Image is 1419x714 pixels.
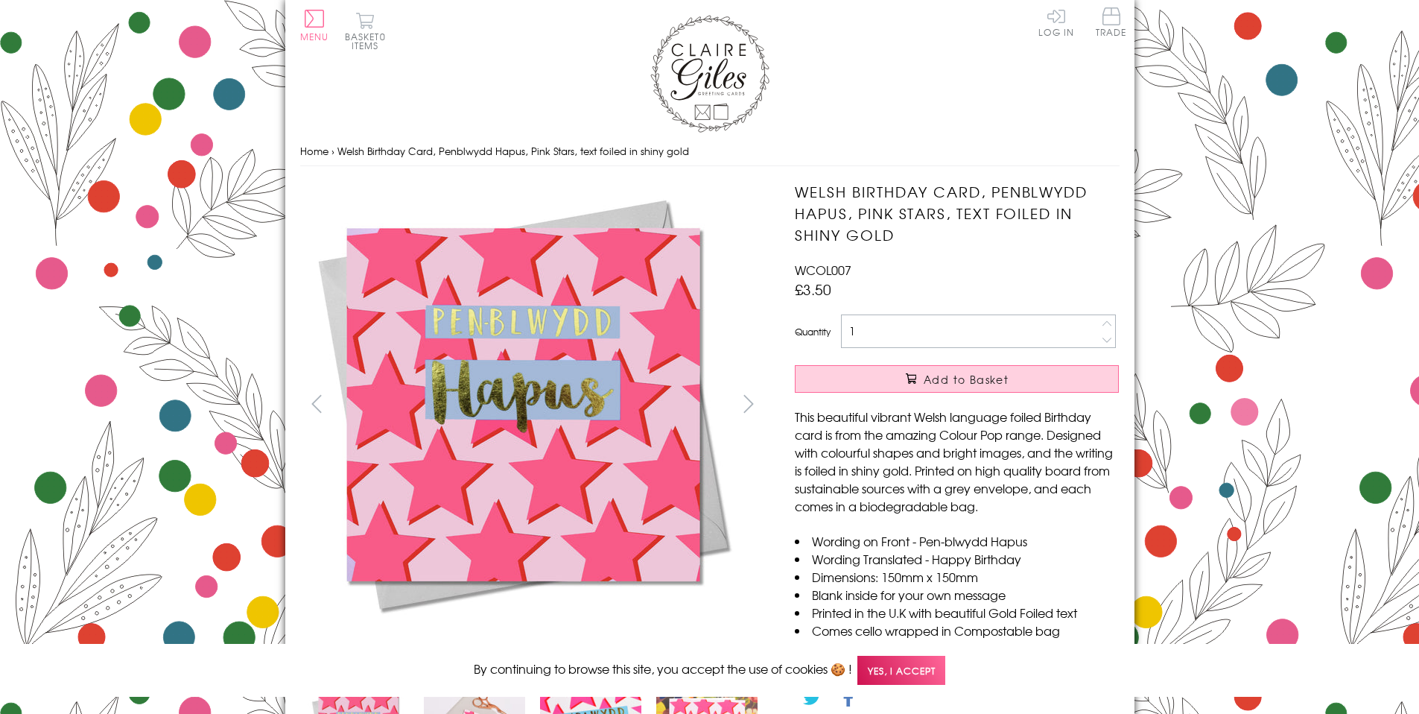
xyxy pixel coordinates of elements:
span: Menu [300,30,329,43]
button: next [731,387,765,420]
button: prev [300,387,334,420]
h1: Welsh Birthday Card, Penblwydd Hapus, Pink Stars, text foiled in shiny gold [795,181,1119,245]
nav: breadcrumbs [300,136,1120,167]
span: Yes, I accept [857,656,945,685]
li: Dimensions: 150mm x 150mm [795,568,1119,586]
li: Wording Translated - Happy Birthday [795,550,1119,568]
span: › [331,144,334,158]
a: Trade [1096,7,1127,40]
li: Comes cello wrapped in Compostable bag [795,622,1119,639]
img: Claire Giles Greetings Cards [650,15,769,133]
li: Comes with a grey envelope [795,639,1119,657]
li: Blank inside for your own message [795,586,1119,604]
label: Quantity [795,325,831,338]
a: Home [300,144,328,158]
button: Menu [300,10,329,41]
span: £3.50 [795,279,831,300]
a: Log In [1038,7,1074,37]
li: Wording on Front - Pen-blwydd Hapus [795,532,1119,550]
button: Basket0 items [345,12,386,50]
span: Trade [1096,7,1127,37]
span: WCOL007 [795,261,851,279]
img: Welsh Birthday Card, Penblwydd Hapus, Pink Stars, text foiled in shiny gold [299,181,746,628]
li: Printed in the U.K with beautiful Gold Foiled text [795,604,1119,622]
span: Add to Basket [924,372,1009,387]
img: Welsh Birthday Card, Penblwydd Hapus, Pink Stars, text foiled in shiny gold [765,181,1212,628]
span: Welsh Birthday Card, Penblwydd Hapus, Pink Stars, text foiled in shiny gold [337,144,689,158]
p: This beautiful vibrant Welsh language foiled Birthday card is from the amazing Colour Pop range. ... [795,408,1119,515]
button: Add to Basket [795,365,1119,393]
span: 0 items [352,30,386,52]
